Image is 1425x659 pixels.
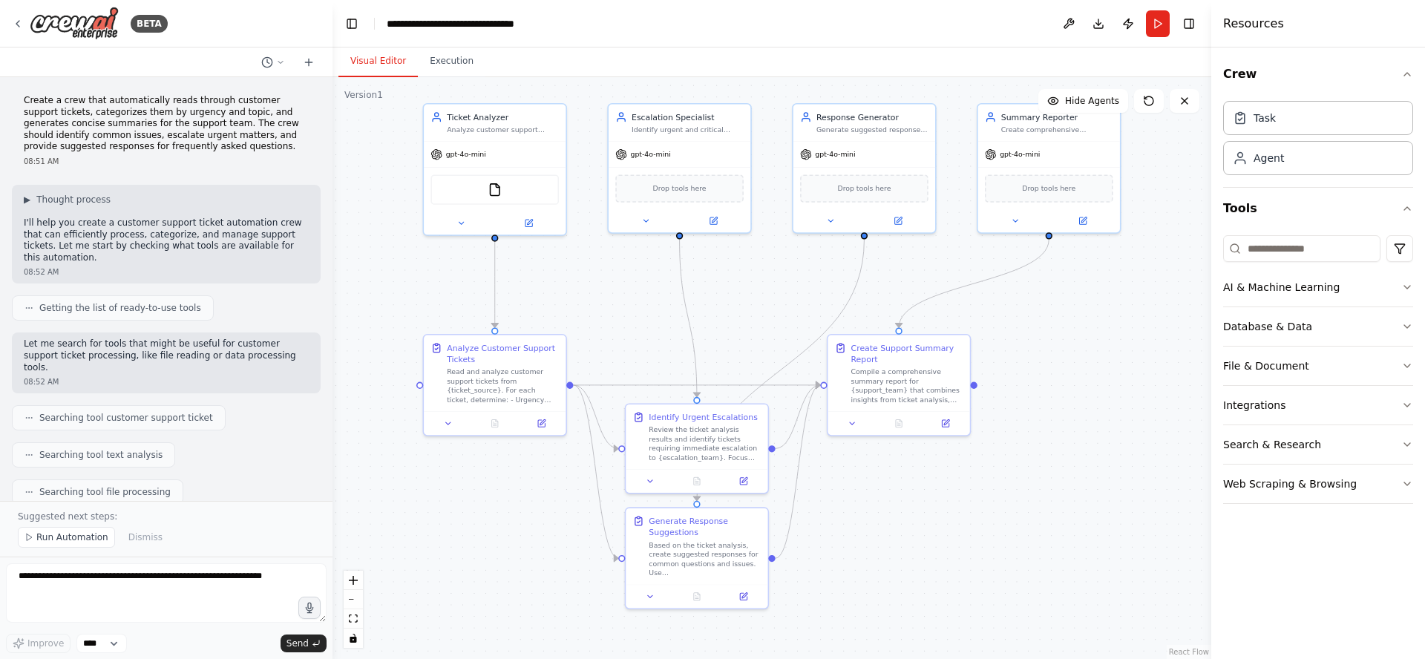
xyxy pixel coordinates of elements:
button: Send [281,635,327,652]
button: Search & Research [1223,425,1413,464]
span: Send [286,637,309,649]
div: Summary ReporterCreate comprehensive daily/weekly summaries of ticket analysis, common issues, es... [977,103,1121,234]
div: Ticket AnalyzerAnalyze customer support tickets from {ticket_source} and categorize them by urgen... [423,103,567,236]
img: FileReadTool [488,183,502,197]
button: Open in side panel [724,474,763,488]
button: ▶Thought process [24,194,111,206]
button: Execution [418,46,485,77]
button: No output available [874,416,923,430]
div: Create Support Summary Report [851,342,963,365]
button: Visual Editor [338,46,418,77]
button: Tools [1223,188,1413,229]
button: Open in side panel [926,416,965,430]
p: Let me search for tools that might be useful for customer support ticket processing, like file re... [24,338,309,373]
button: Run Automation [18,527,115,548]
div: Create comprehensive daily/weekly summaries of ticket analysis, common issues, escalated matters,... [1001,125,1113,134]
div: Analyze Customer Support TicketsRead and analyze customer support tickets from {ticket_source}. F... [423,334,567,436]
button: Open in side panel [865,214,931,228]
g: Edge from 2a1b0241-354e-4f79-8bf1-33ac838133b6 to 619b3592-dd63-4737-83ee-c047db4968a8 [573,379,618,454]
span: Getting the list of ready-to-use tools [39,302,201,314]
div: Response GeneratorGenerate suggested responses for common questions and issues based on {company_... [792,103,936,234]
div: Identify Urgent EscalationsReview the ticket analysis results and identify tickets requiring imme... [625,403,769,494]
div: Analyze Customer Support Tickets [447,342,559,365]
button: Open in side panel [724,590,763,604]
button: zoom out [344,590,363,609]
p: I'll help you create a customer support ticket automation crew that can efficiently process, cate... [24,217,309,263]
span: Drop tools here [837,183,891,194]
p: Create a crew that automatically reads through customer support tickets, categorizes them by urge... [24,95,309,153]
div: Identify Urgent Escalations [649,411,757,423]
div: Identify urgent and critical tickets that require immediate escalation to {escalation_team}. Flag... [632,125,744,134]
button: Open in side panel [522,416,561,430]
div: Generate Response SuggestionsBased on the ticket analysis, create suggested responses for common ... [625,507,769,609]
g: Edge from 23a451d2-9033-484a-84a7-57b49712cd28 to 145a0bae-360a-4a46-a912-56231d7814e3 [893,240,1055,328]
div: Crew [1223,95,1413,187]
span: Improve [27,637,64,649]
div: Analyze customer support tickets from {ticket_source} and categorize them by urgency level (high,... [447,125,559,134]
span: Thought process [36,194,111,206]
span: gpt-4o-mini [815,150,855,159]
button: Improve [6,634,71,653]
span: Drop tools here [653,183,707,194]
button: Database & Data [1223,307,1413,346]
div: React Flow controls [344,571,363,648]
div: 08:51 AM [24,156,309,167]
g: Edge from 2a1b0241-354e-4f79-8bf1-33ac838133b6 to 2e7487b1-64dc-400d-af42-b12a75a0f023 [573,379,618,564]
button: Open in side panel [496,216,561,230]
span: gpt-4o-mini [446,150,486,159]
button: AI & Machine Learning [1223,268,1413,306]
button: Hide Agents [1038,89,1128,113]
span: Run Automation [36,531,108,543]
div: Response Generator [816,111,928,123]
button: No output available [672,590,721,604]
g: Edge from 85e7628c-3fa4-4b9d-98bf-8ce07adac800 to 619b3592-dd63-4737-83ee-c047db4968a8 [674,240,703,397]
span: Searching tool text analysis [39,449,163,461]
span: gpt-4o-mini [1000,150,1040,159]
div: Based on the ticket analysis, create suggested responses for common questions and issues. Use {co... [649,540,761,577]
button: Click to speak your automation idea [298,597,321,619]
div: Escalation SpecialistIdentify urgent and critical tickets that require immediate escalation to {e... [607,103,751,234]
button: Open in side panel [1050,214,1116,228]
g: Edge from 2e7487b1-64dc-400d-af42-b12a75a0f023 to 145a0bae-360a-4a46-a912-56231d7814e3 [776,379,821,564]
p: Suggested next steps: [18,511,315,522]
span: Hide Agents [1065,95,1119,107]
button: No output available [471,416,520,430]
button: File & Document [1223,347,1413,385]
span: Searching tool customer support ticket [39,412,213,424]
g: Edge from 619b3592-dd63-4737-83ee-c047db4968a8 to 145a0bae-360a-4a46-a912-56231d7814e3 [776,379,821,454]
button: Switch to previous chat [255,53,291,71]
div: Tools [1223,229,1413,516]
div: Task [1254,111,1276,125]
div: Read and analyze customer support tickets from {ticket_source}. For each ticket, determine: - Urg... [447,367,559,404]
button: Open in side panel [681,214,746,228]
div: Create Support Summary ReportCompile a comprehensive summary report for {support_team} that combi... [827,334,971,436]
button: Dismiss [121,527,170,548]
a: React Flow attribution [1169,648,1209,656]
div: Review the ticket analysis results and identify tickets requiring immediate escalation to {escala... [649,425,761,462]
h4: Resources [1223,15,1284,33]
button: fit view [344,609,363,629]
g: Edge from 84e8b385-118f-4798-a173-728bdde9cf3c to 2a1b0241-354e-4f79-8bf1-33ac838133b6 [489,242,501,328]
span: Dismiss [128,531,163,543]
button: Web Scraping & Browsing [1223,465,1413,503]
div: Ticket Analyzer [447,111,559,123]
div: Generate suggested responses for common questions and issues based on {company_knowledge_base}. C... [816,125,928,134]
button: Crew [1223,53,1413,95]
button: zoom in [344,571,363,590]
button: Start a new chat [297,53,321,71]
button: No output available [672,474,721,488]
div: Summary Reporter [1001,111,1113,123]
div: 08:52 AM [24,266,309,278]
img: Logo [30,7,119,40]
button: Hide left sidebar [341,13,362,34]
g: Edge from 1255dc3c-8ee2-4fe8-bdcb-502168d48886 to 2e7487b1-64dc-400d-af42-b12a75a0f023 [691,240,870,501]
div: 08:52 AM [24,376,309,387]
button: toggle interactivity [344,629,363,648]
div: Escalation Specialist [632,111,744,123]
div: Agent [1254,151,1284,165]
div: Generate Response Suggestions [649,515,761,538]
span: Drop tools here [1022,183,1075,194]
span: gpt-4o-mini [630,150,670,159]
div: BETA [131,15,168,33]
div: Compile a comprehensive summary report for {support_team} that combines insights from ticket anal... [851,367,963,404]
